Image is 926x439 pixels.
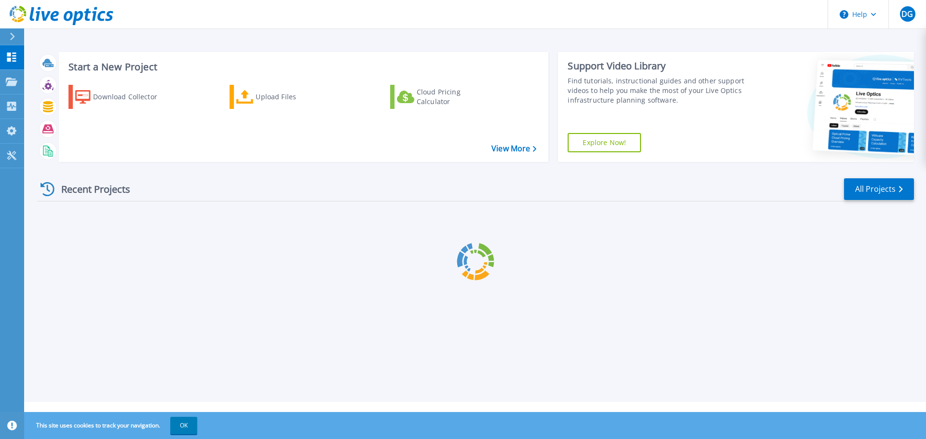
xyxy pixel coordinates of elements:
a: Explore Now! [568,133,641,152]
div: Recent Projects [37,177,143,201]
button: OK [170,417,197,434]
div: Find tutorials, instructional guides and other support videos to help you make the most of your L... [568,76,749,105]
div: Support Video Library [568,60,749,72]
div: Cloud Pricing Calculator [417,87,494,106]
a: All Projects [844,178,914,200]
span: This site uses cookies to track your navigation. [27,417,197,434]
a: View More [491,144,536,153]
a: Cloud Pricing Calculator [390,85,498,109]
div: Download Collector [93,87,170,106]
a: Download Collector [68,85,176,109]
a: Upload Files [230,85,337,109]
div: Upload Files [256,87,333,106]
h3: Start a New Project [68,62,536,72]
span: DG [901,10,913,18]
